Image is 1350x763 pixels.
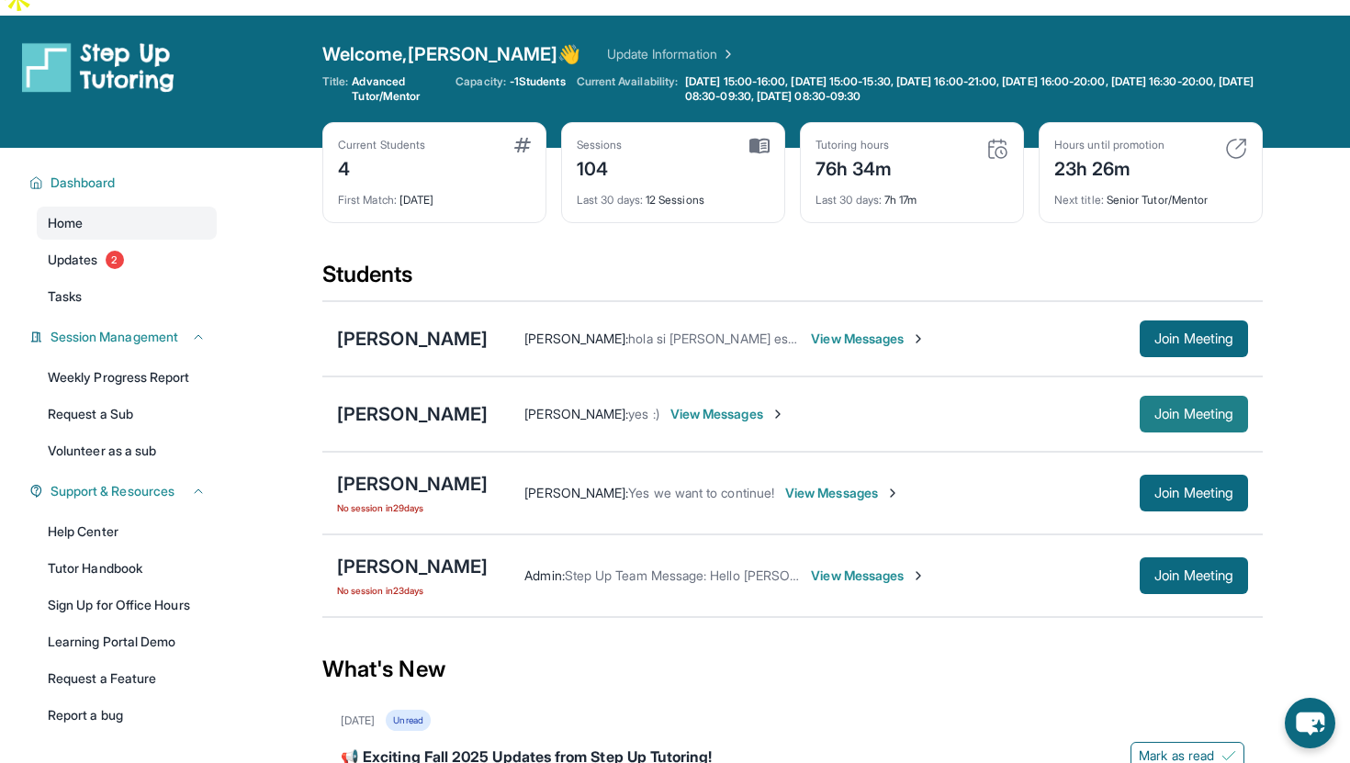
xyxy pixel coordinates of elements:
[48,287,82,306] span: Tasks
[816,193,882,207] span: Last 30 days :
[337,554,488,579] div: [PERSON_NAME]
[386,710,430,731] div: Unread
[1054,182,1247,208] div: Senior Tutor/Mentor
[628,406,658,421] span: yes :)
[717,45,736,63] img: Chevron Right
[337,401,488,427] div: [PERSON_NAME]
[341,713,375,728] div: [DATE]
[337,326,488,352] div: [PERSON_NAME]
[338,182,531,208] div: [DATE]
[577,152,623,182] div: 104
[322,41,581,67] span: Welcome, [PERSON_NAME] 👋
[48,214,83,232] span: Home
[352,74,444,104] span: Advanced Tutor/Mentor
[1140,475,1248,511] button: Join Meeting
[785,484,900,502] span: View Messages
[811,567,926,585] span: View Messages
[37,699,217,732] a: Report a bug
[514,138,531,152] img: card
[37,398,217,431] a: Request a Sub
[607,45,736,63] a: Update Information
[685,74,1259,104] span: [DATE] 15:00-16:00, [DATE] 15:00-15:30, [DATE] 16:00-21:00, [DATE] 16:00-20:00, [DATE] 16:30-20:0...
[524,406,628,421] span: [PERSON_NAME] :
[670,405,785,423] span: View Messages
[337,500,488,515] span: No session in 29 days
[1140,320,1248,357] button: Join Meeting
[322,260,1263,300] div: Students
[628,485,774,500] span: Yes we want to continue!
[628,331,872,346] span: hola si [PERSON_NAME] estará conectada
[43,328,206,346] button: Session Management
[338,152,425,182] div: 4
[1054,152,1164,182] div: 23h 26m
[22,41,174,93] img: logo
[577,74,678,104] span: Current Availability:
[37,625,217,658] a: Learning Portal Demo
[51,328,178,346] span: Session Management
[577,193,643,207] span: Last 30 days :
[37,515,217,548] a: Help Center
[1140,557,1248,594] button: Join Meeting
[911,331,926,346] img: Chevron-Right
[510,74,566,89] span: -1 Students
[51,482,174,500] span: Support & Resources
[1154,488,1233,499] span: Join Meeting
[1054,193,1104,207] span: Next title :
[577,182,770,208] div: 12 Sessions
[771,407,785,421] img: Chevron-Right
[1221,748,1236,763] img: Mark as read
[1225,138,1247,160] img: card
[885,486,900,500] img: Chevron-Right
[524,331,628,346] span: [PERSON_NAME] :
[322,74,348,104] span: Title:
[911,568,926,583] img: Chevron-Right
[1154,333,1233,344] span: Join Meeting
[816,138,893,152] div: Tutoring hours
[1154,570,1233,581] span: Join Meeting
[322,629,1263,710] div: What's New
[37,662,217,695] a: Request a Feature
[43,174,206,192] button: Dashboard
[337,583,488,598] span: No session in 23 days
[37,280,217,313] a: Tasks
[1140,396,1248,432] button: Join Meeting
[749,138,770,154] img: card
[337,471,488,497] div: [PERSON_NAME]
[456,74,506,89] span: Capacity:
[681,74,1263,104] a: [DATE] 15:00-16:00, [DATE] 15:00-15:30, [DATE] 16:00-21:00, [DATE] 16:00-20:00, [DATE] 16:30-20:0...
[1054,138,1164,152] div: Hours until promotion
[524,485,628,500] span: [PERSON_NAME] :
[37,243,217,276] a: Updates2
[338,193,397,207] span: First Match :
[37,361,217,394] a: Weekly Progress Report
[811,330,926,348] span: View Messages
[106,251,124,269] span: 2
[986,138,1008,160] img: card
[37,434,217,467] a: Volunteer as a sub
[338,138,425,152] div: Current Students
[524,567,564,583] span: Admin :
[1285,698,1335,748] button: chat-button
[48,251,98,269] span: Updates
[43,482,206,500] button: Support & Resources
[1154,409,1233,420] span: Join Meeting
[37,589,217,622] a: Sign Up for Office Hours
[37,552,217,585] a: Tutor Handbook
[816,152,893,182] div: 76h 34m
[816,182,1008,208] div: 7h 17m
[37,207,217,240] a: Home
[51,174,116,192] span: Dashboard
[577,138,623,152] div: Sessions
